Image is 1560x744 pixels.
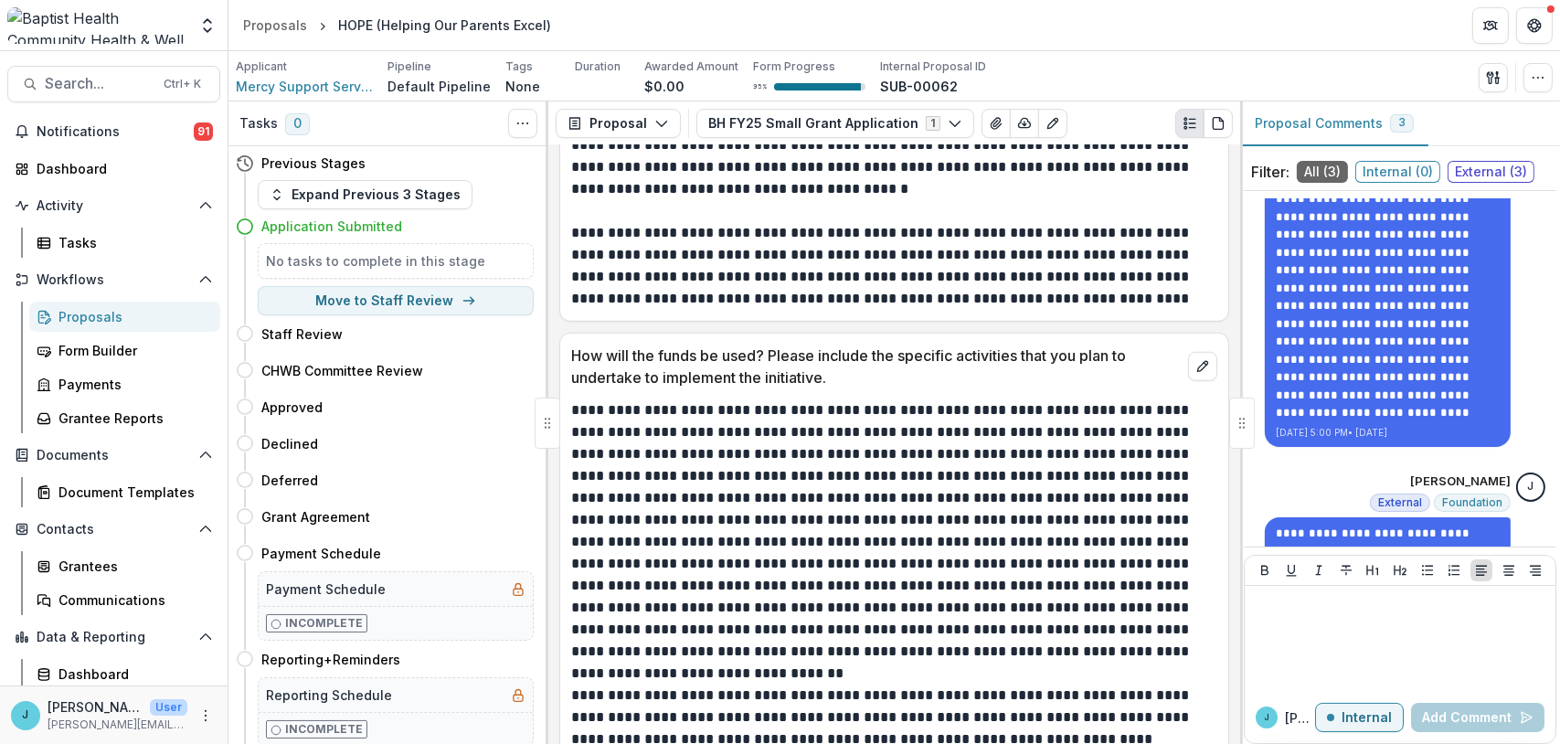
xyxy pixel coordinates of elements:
[58,307,206,326] div: Proposals
[387,77,491,96] p: Default Pipeline
[1175,109,1204,138] button: Plaintext view
[1342,710,1392,726] p: Internal
[195,705,217,727] button: More
[29,477,220,507] a: Document Templates
[194,122,213,141] span: 91
[387,58,431,75] p: Pipeline
[48,697,143,717] p: [PERSON_NAME]
[258,180,472,209] button: Expand Previous 3 Stages
[1417,559,1438,581] button: Bullet List
[556,109,681,138] button: Proposal
[644,58,738,75] p: Awarded Amount
[880,77,958,96] p: SUB-00062
[1297,161,1348,183] span: All ( 3 )
[1448,161,1534,183] span: External ( 3 )
[29,228,220,258] a: Tasks
[29,302,220,332] a: Proposals
[261,398,323,417] h4: Approved
[160,74,205,94] div: Ctrl + K
[243,16,307,35] div: Proposals
[7,117,220,146] button: Notifications91
[753,80,767,93] p: 95 %
[1516,7,1553,44] button: Get Help
[261,154,366,173] h4: Previous Stages
[508,109,537,138] button: Toggle View Cancelled Tasks
[58,557,206,576] div: Grantees
[236,12,558,38] nav: breadcrumb
[1411,703,1544,732] button: Add Comment
[7,66,220,102] button: Search...
[571,345,1181,388] p: How will the funds be used? Please include the specific activities that you plan to undertake to ...
[37,630,191,645] span: Data & Reporting
[261,507,370,526] h4: Grant Agreement
[1472,7,1509,44] button: Partners
[1443,559,1465,581] button: Ordered List
[505,77,540,96] p: None
[7,7,187,44] img: Baptist Health Community Health & Well Being logo
[753,58,835,75] p: Form Progress
[7,154,220,184] a: Dashboard
[37,124,194,140] span: Notifications
[29,403,220,433] a: Grantee Reports
[505,58,533,75] p: Tags
[1470,559,1492,581] button: Align Left
[29,585,220,615] a: Communications
[37,198,191,214] span: Activity
[58,375,206,394] div: Payments
[261,361,423,380] h4: CHWB Committee Review
[285,113,310,135] span: 0
[7,265,220,294] button: Open Workflows
[285,721,363,738] p: Incomplete
[261,544,381,563] h4: Payment Schedule
[261,471,318,490] h4: Deferred
[29,335,220,366] a: Form Builder
[1442,496,1502,509] span: Foundation
[1038,109,1067,138] button: Edit as form
[1335,559,1357,581] button: Strike
[261,434,318,453] h4: Declined
[1188,352,1217,381] button: edit
[696,109,974,138] button: BH FY25 Small Grant Application1
[58,233,206,252] div: Tasks
[1264,713,1269,722] div: Jennifer
[7,191,220,220] button: Open Activity
[236,77,373,96] a: Mercy Support Services
[1276,426,1500,440] p: [DATE] 5:00 PM • [DATE]
[261,217,402,236] h4: Application Submitted
[7,622,220,652] button: Open Data & Reporting
[1285,708,1315,728] p: [PERSON_NAME]
[266,579,386,599] h5: Payment Schedule
[29,551,220,581] a: Grantees
[1355,161,1440,183] span: Internal ( 0 )
[1362,559,1384,581] button: Heading 1
[261,650,400,669] h4: Reporting+Reminders
[1204,109,1233,138] button: PDF view
[45,75,153,92] span: Search...
[7,441,220,470] button: Open Documents
[258,286,534,315] button: Move to Staff Review
[150,699,187,716] p: User
[37,272,191,288] span: Workflows
[1308,559,1330,581] button: Italicize
[195,7,220,44] button: Open entity switcher
[1240,101,1428,146] button: Proposal Comments
[58,483,206,502] div: Document Templates
[644,77,684,96] p: $0.00
[285,615,363,632] p: Incomplete
[880,58,986,75] p: Internal Proposal ID
[1378,496,1422,509] span: External
[239,116,278,132] h3: Tasks
[58,409,206,428] div: Grantee Reports
[1251,161,1289,183] p: Filter:
[1410,473,1511,491] p: [PERSON_NAME]
[23,709,29,721] div: Jennifer
[982,109,1011,138] button: View Attached Files
[1398,116,1406,129] span: 3
[1280,559,1302,581] button: Underline
[1254,559,1276,581] button: Bold
[37,448,191,463] span: Documents
[37,522,191,537] span: Contacts
[1528,481,1534,493] div: Jennifer
[236,12,314,38] a: Proposals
